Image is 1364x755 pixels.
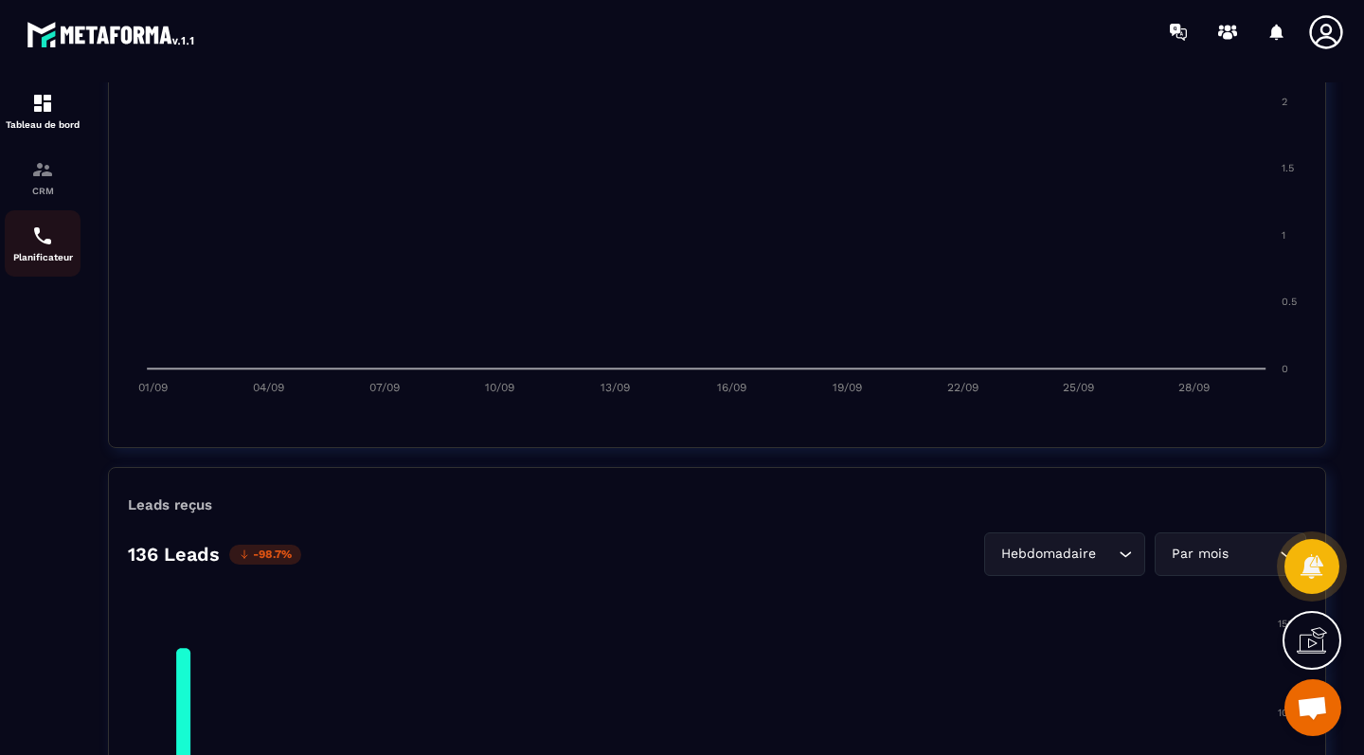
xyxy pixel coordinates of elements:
p: CRM [5,186,81,196]
tspan: 1 [1282,229,1285,242]
tspan: 100 [1278,707,1295,719]
img: scheduler [31,225,54,247]
a: schedulerschedulerPlanificateur [5,210,81,277]
tspan: 22/09 [947,381,978,394]
p: Leads reçus [128,496,212,513]
tspan: 01/09 [138,381,168,394]
p: Tableau de bord [5,119,81,130]
p: -98.7% [229,545,301,565]
img: formation [31,92,54,115]
tspan: 28/09 [1178,381,1210,394]
div: Search for option [984,532,1145,576]
input: Search for option [1232,544,1275,565]
p: 136 Leads [128,543,220,566]
tspan: 25/09 [1063,381,1094,394]
img: logo [27,17,197,51]
input: Search for option [1100,544,1114,565]
tspan: 0.5 [1282,296,1297,308]
a: Ouvrir le chat [1284,679,1341,736]
tspan: 150 [1278,618,1294,630]
tspan: 16/09 [717,381,746,394]
a: formationformationTableau de bord [5,78,81,144]
a: formationformationCRM [5,144,81,210]
span: Par mois [1167,544,1232,565]
tspan: 1.5 [1282,162,1294,174]
tspan: 07/09 [369,381,400,394]
tspan: 04/09 [253,381,284,394]
div: Search for option [1155,532,1306,576]
tspan: 2 [1282,96,1287,108]
img: formation [31,158,54,181]
tspan: 0 [1282,363,1288,375]
p: Planificateur [5,252,81,262]
tspan: 10/09 [485,381,514,394]
tspan: 13/09 [601,381,630,394]
tspan: 19/09 [833,381,862,394]
span: Hebdomadaire [996,544,1100,565]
